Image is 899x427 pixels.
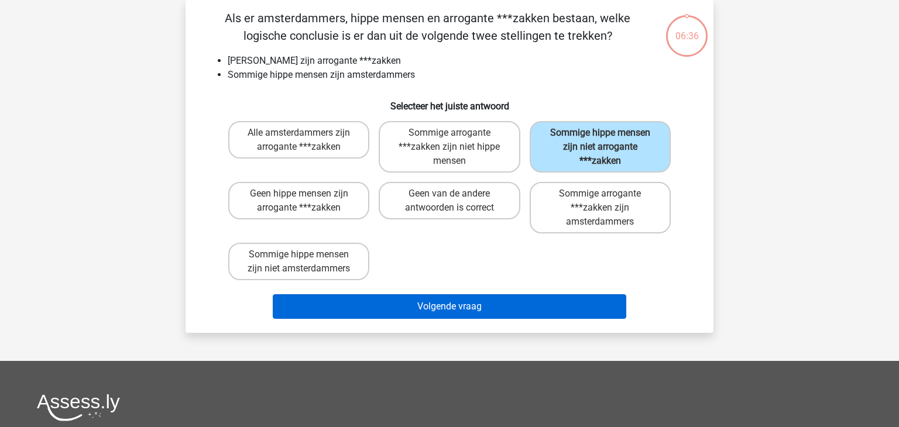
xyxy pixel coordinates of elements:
[228,54,695,68] li: [PERSON_NAME] zijn arrogante ***zakken
[228,243,369,280] label: Sommige hippe mensen zijn niet amsterdammers
[37,394,120,421] img: Assessly logo
[228,121,369,159] label: Alle amsterdammers zijn arrogante ***zakken
[530,121,671,173] label: Sommige hippe mensen zijn niet arrogante ***zakken
[204,91,695,112] h6: Selecteer het juiste antwoord
[204,9,651,44] p: Als er amsterdammers, hippe mensen en arrogante ***zakken bestaan, welke logische conclusie is er...
[379,121,520,173] label: Sommige arrogante ***zakken zijn niet hippe mensen
[228,68,695,82] li: Sommige hippe mensen zijn amsterdammers
[228,182,369,219] label: Geen hippe mensen zijn arrogante ***zakken
[530,182,671,233] label: Sommige arrogante ***zakken zijn amsterdammers
[273,294,627,319] button: Volgende vraag
[379,182,520,219] label: Geen van de andere antwoorden is correct
[665,14,709,43] div: 06:36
